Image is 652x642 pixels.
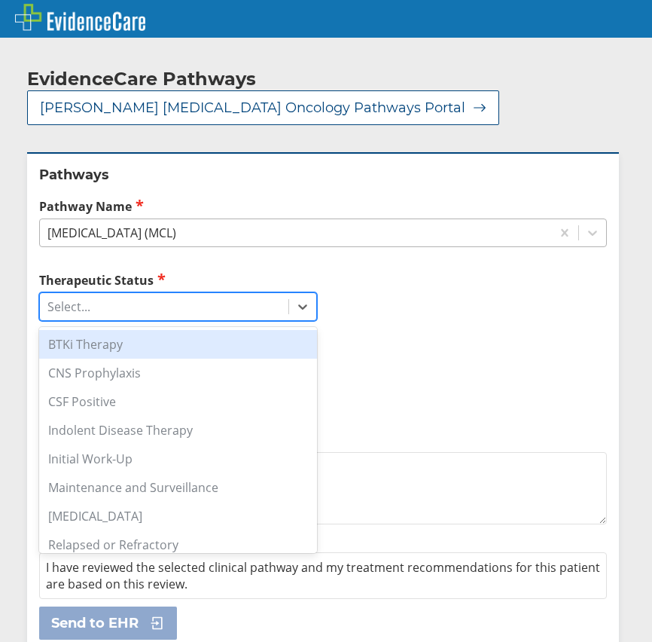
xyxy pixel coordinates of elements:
[39,473,317,502] div: Maintenance and Surveillance
[27,68,256,90] h2: EvidenceCare Pathways
[39,502,317,530] div: [MEDICAL_DATA]
[27,90,499,125] button: [PERSON_NAME] [MEDICAL_DATA] Oncology Pathways Portal
[39,166,607,184] h2: Pathways
[39,271,317,289] label: Therapeutic Status
[46,559,600,592] span: I have reviewed the selected clinical pathway and my treatment recommendations for this patient a...
[39,432,607,448] label: Additional Details
[51,614,139,632] span: Send to EHR
[40,99,465,117] span: [PERSON_NAME] [MEDICAL_DATA] Oncology Pathways Portal
[39,387,317,416] div: CSF Positive
[47,225,176,241] div: [MEDICAL_DATA] (MCL)
[39,359,317,387] div: CNS Prophylaxis
[39,416,317,445] div: Indolent Disease Therapy
[39,330,317,359] div: BTKi Therapy
[39,607,177,640] button: Send to EHR
[15,4,145,31] img: EvidenceCare
[39,445,317,473] div: Initial Work-Up
[39,530,317,559] div: Relapsed or Refractory
[39,197,607,215] label: Pathway Name
[47,298,90,315] div: Select...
